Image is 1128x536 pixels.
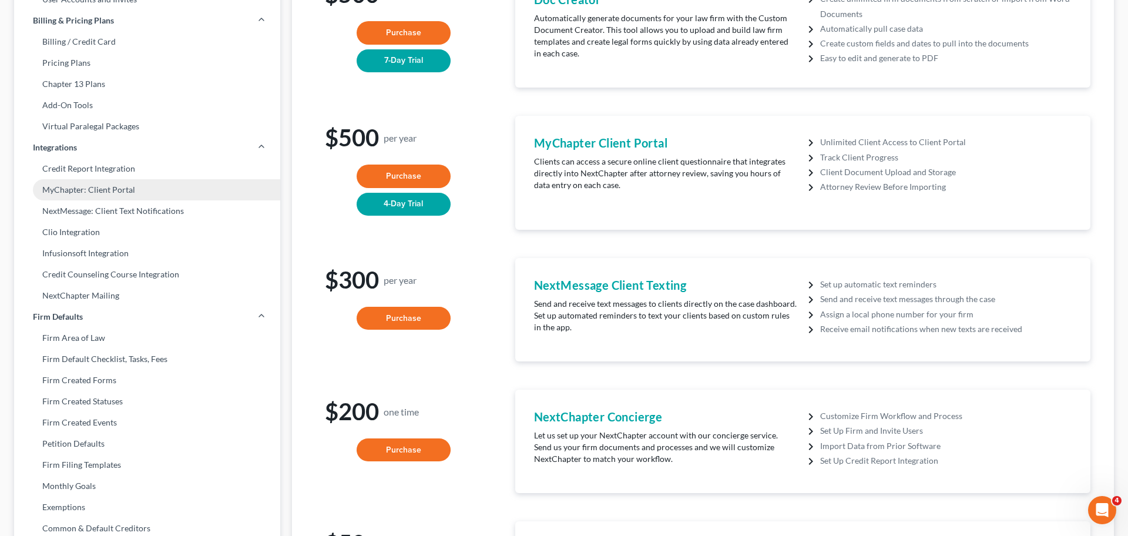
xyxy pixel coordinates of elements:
[33,142,77,153] span: Integrations
[820,179,1072,194] li: Attorney Review Before Importing
[820,277,1072,292] li: Set up automatic text reminders
[357,21,451,45] button: Purchase
[14,412,280,433] a: Firm Created Events
[384,133,417,143] small: per year
[14,116,280,137] a: Virtual Paralegal Packages
[820,36,1072,51] li: Create custom fields and dates to pull into the documents
[534,135,797,151] h4: MyChapter Client Portal
[325,399,482,424] h1: $200
[534,12,797,59] p: Automatically generate documents for your law firm with the Custom Document Creator. This tool al...
[820,51,1072,65] li: Easy to edit and generate to PDF
[357,438,451,462] button: Purchase
[820,21,1072,36] li: Automatically pull case data
[14,306,280,327] a: Firm Defaults
[325,267,482,293] h1: $300
[14,433,280,454] a: Petition Defaults
[820,438,1072,453] li: Import Data from Prior Software
[1112,496,1122,505] span: 4
[820,408,1072,423] li: Customize Firm Workflow and Process
[820,453,1072,468] li: Set Up Credit Report Integration
[357,307,451,330] button: Purchase
[820,292,1072,306] li: Send and receive text messages through the case
[14,475,280,497] a: Monthly Goals
[534,430,797,465] p: Let us set up your NextChapter account with our concierge service. Send us your firm documents an...
[534,298,797,333] p: Send and receive text messages to clients directly on the case dashboard. Set up automated remind...
[820,321,1072,336] li: Receive email notifications when new texts are received
[14,158,280,179] a: Credit Report Integration
[14,497,280,518] a: Exemptions
[14,370,280,391] a: Firm Created Forms
[384,407,419,417] small: one time
[14,222,280,243] a: Clio Integration
[14,454,280,475] a: Firm Filing Templates
[820,150,1072,165] li: Track Client Progress
[357,193,451,216] button: 4-Day Trial
[14,285,280,306] a: NextChapter Mailing
[14,137,280,158] a: Integrations
[14,391,280,412] a: Firm Created Statuses
[820,307,1072,321] li: Assign a local phone number for your firm
[820,423,1072,438] li: Set Up Firm and Invite Users
[14,10,280,31] a: Billing & Pricing Plans
[14,349,280,370] a: Firm Default Checklist, Tasks, Fees
[534,277,797,293] h4: NextMessage Client Texting
[357,49,451,73] button: 7-Day Trial
[820,135,1072,149] li: Unlimited Client Access to Client Portal
[14,52,280,73] a: Pricing Plans
[534,156,797,191] p: Clients can access a secure online client questionnaire that integrates directly into NextChapter...
[357,165,451,188] button: Purchase
[14,179,280,200] a: MyChapter: Client Portal
[33,15,114,26] span: Billing & Pricing Plans
[384,275,417,285] small: per year
[14,243,280,264] a: Infusionsoft Integration
[14,200,280,222] a: NextMessage: Client Text Notifications
[325,125,482,150] h1: $500
[534,408,797,425] h4: NextChapter Concierge
[14,73,280,95] a: Chapter 13 Plans
[14,95,280,116] a: Add-On Tools
[820,165,1072,179] li: Client Document Upload and Storage
[33,311,83,323] span: Firm Defaults
[14,31,280,52] a: Billing / Credit Card
[14,327,280,349] a: Firm Area of Law
[14,264,280,285] a: Credit Counseling Course Integration
[1088,496,1116,524] iframe: Intercom live chat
